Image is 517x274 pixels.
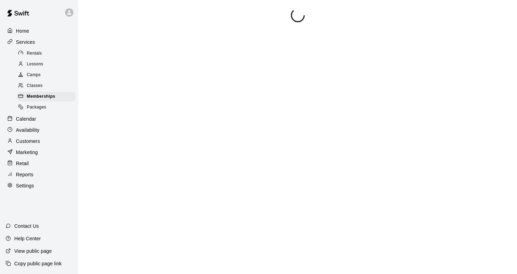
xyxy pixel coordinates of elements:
[6,114,73,124] a: Calendar
[17,81,78,91] a: Classes
[17,92,75,102] div: Memberships
[17,103,75,112] div: Packages
[6,147,73,158] a: Marketing
[16,138,40,145] p: Customers
[17,59,75,69] div: Lessons
[14,235,41,242] p: Help Center
[16,149,38,156] p: Marketing
[17,48,78,59] a: Rentals
[27,93,55,100] span: Memberships
[27,61,43,68] span: Lessons
[6,169,73,180] a: Reports
[6,37,73,47] a: Services
[16,182,34,189] p: Settings
[6,125,73,135] a: Availability
[27,82,42,89] span: Classes
[14,260,62,267] p: Copy public page link
[17,91,78,102] a: Memberships
[27,72,41,79] span: Camps
[6,26,73,36] a: Home
[6,180,73,191] a: Settings
[17,70,78,81] a: Camps
[17,70,75,80] div: Camps
[14,248,52,255] p: View public page
[6,158,73,169] a: Retail
[17,102,78,113] a: Packages
[6,136,73,146] a: Customers
[17,59,78,70] a: Lessons
[16,115,36,122] p: Calendar
[14,223,39,229] p: Contact Us
[17,81,75,91] div: Classes
[27,50,42,57] span: Rentals
[16,127,40,134] p: Availability
[16,171,33,178] p: Reports
[17,49,75,58] div: Rentals
[16,39,35,46] p: Services
[27,104,46,111] span: Packages
[16,160,29,167] p: Retail
[16,27,29,34] p: Home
